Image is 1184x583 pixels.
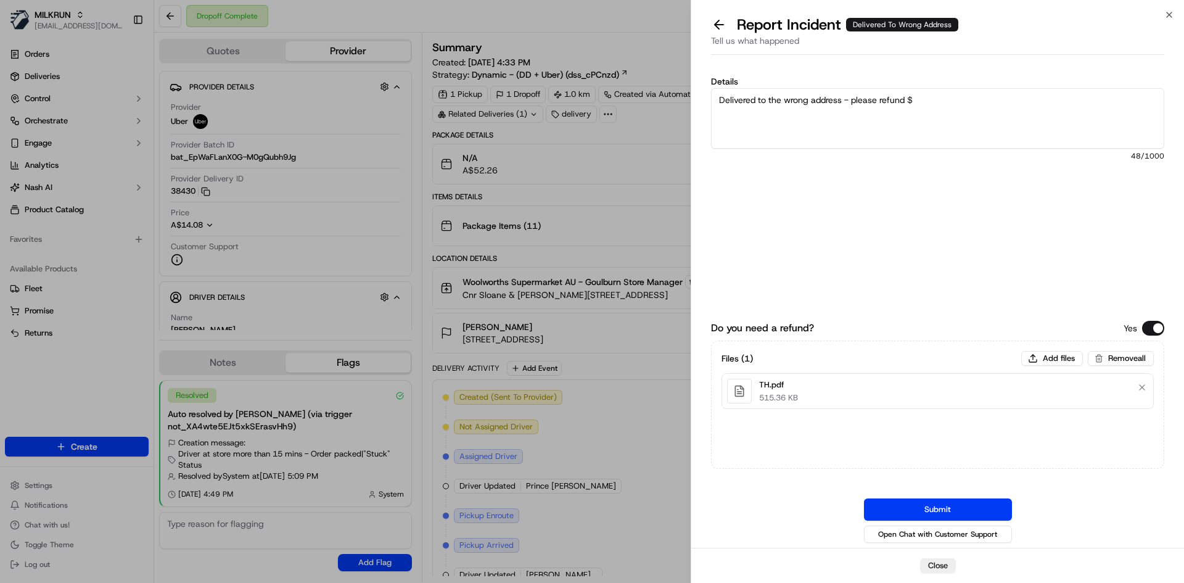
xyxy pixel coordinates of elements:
[711,321,814,336] label: Do you need a refund?
[711,35,1164,55] div: Tell us what happened
[1088,351,1154,366] button: Removeall
[711,151,1164,161] span: 48 /1000
[864,526,1012,543] button: Open Chat with Customer Support
[711,77,1164,86] label: Details
[1021,351,1083,366] button: Add files
[920,558,956,573] button: Close
[759,392,798,403] p: 515.36 KB
[846,18,958,31] div: Delivered To Wrong Address
[759,379,798,391] p: TH.pdf
[711,88,1164,149] textarea: Delivered to the wrong address - please refund $
[737,15,958,35] p: Report Incident
[721,352,753,365] h3: Files ( 1 )
[864,498,1012,521] button: Submit
[1133,379,1151,396] button: Remove file
[1124,322,1137,334] p: Yes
